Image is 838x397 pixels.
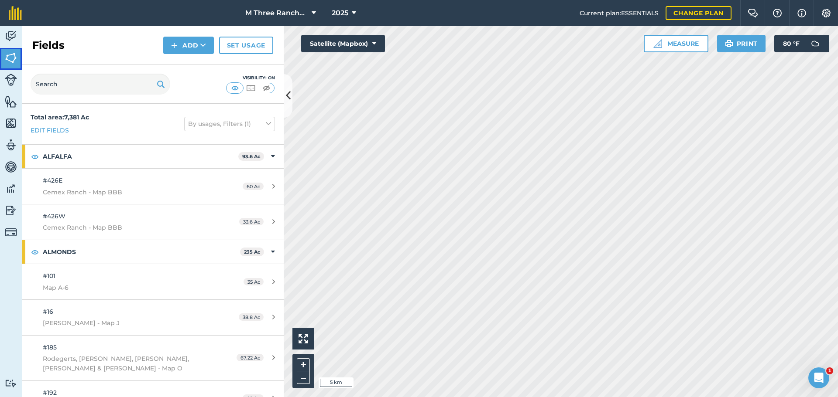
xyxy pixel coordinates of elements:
[666,6,732,20] a: Change plan
[43,389,57,397] span: #192
[22,204,284,240] a: #426WCemex Ranch - Map BBB33.6 Ac
[5,226,17,238] img: svg+xml;base64,PD94bWwgdmVyc2lvbj0iMS4wIiBlbmNvZGluZz0idXRmLTgiPz4KPCEtLSBHZW5lcmF0b3I6IEFkb2JlIE...
[808,367,829,388] iframe: Intercom live chat
[807,35,824,52] img: svg+xml;base64,PD94bWwgdmVyc2lvbj0iMS4wIiBlbmNvZGluZz0idXRmLTgiPz4KPCEtLSBHZW5lcmF0b3I6IEFkb2JlIE...
[184,117,275,131] button: By usages, Filters (1)
[43,343,57,351] span: #185
[5,95,17,108] img: svg+xml;base64,PHN2ZyB4bWxucz0iaHR0cDovL3d3dy53My5vcmcvMjAwMC9zdmciIHdpZHRoPSI1NiIgaGVpZ2h0PSI2MC...
[43,187,207,197] span: Cemex Ranch - Map BBB
[783,35,800,52] span: 80 ° F
[43,283,207,292] span: Map A-6
[245,84,256,92] img: svg+xml;base64,PHN2ZyB4bWxucz0iaHR0cDovL3d3dy53My5vcmcvMjAwMC9zdmciIHdpZHRoPSI1MCIgaGVpZ2h0PSI0MC...
[226,75,275,81] div: Visibility: On
[580,8,659,18] span: Current plan : ESSENTIALS
[653,39,662,48] img: Ruler icon
[22,145,284,168] div: ALFALFA93.6 Ac
[31,151,39,162] img: svg+xml;base64,PHN2ZyB4bWxucz0iaHR0cDovL3d3dy53My5vcmcvMjAwMC9zdmciIHdpZHRoPSIxOCIgaGVpZ2h0PSIyNC...
[826,367,833,374] span: 1
[245,8,308,18] span: M Three Ranches LLC
[301,35,385,52] button: Satellite (Mapbox)
[5,182,17,195] img: svg+xml;base64,PD94bWwgdmVyc2lvbj0iMS4wIiBlbmNvZGluZz0idXRmLTgiPz4KPCEtLSBHZW5lcmF0b3I6IEFkb2JlIE...
[297,358,310,371] button: +
[22,264,284,299] a: #101Map A-635 Ac
[5,74,17,86] img: svg+xml;base64,PD94bWwgdmVyc2lvbj0iMS4wIiBlbmNvZGluZz0idXRmLTgiPz4KPCEtLSBHZW5lcmF0b3I6IEFkb2JlIE...
[5,139,17,152] img: svg+xml;base64,PD94bWwgdmVyc2lvbj0iMS4wIiBlbmNvZGluZz0idXRmLTgiPz4KPCEtLSBHZW5lcmF0b3I6IEFkb2JlIE...
[43,318,207,328] span: [PERSON_NAME] - Map J
[43,240,240,264] strong: ALMONDS
[261,84,272,92] img: svg+xml;base64,PHN2ZyB4bWxucz0iaHR0cDovL3d3dy53My5vcmcvMjAwMC9zdmciIHdpZHRoPSI1MCIgaGVpZ2h0PSI0MC...
[43,308,53,316] span: #16
[163,37,214,54] button: Add
[31,74,170,95] input: Search
[644,35,708,52] button: Measure
[797,8,806,18] img: svg+xml;base64,PHN2ZyB4bWxucz0iaHR0cDovL3d3dy53My5vcmcvMjAwMC9zdmciIHdpZHRoPSIxNyIgaGVpZ2h0PSIxNy...
[821,9,831,17] img: A cog icon
[748,9,758,17] img: Two speech bubbles overlapping with the left bubble in the forefront
[5,160,17,173] img: svg+xml;base64,PD94bWwgdmVyc2lvbj0iMS4wIiBlbmNvZGluZz0idXRmLTgiPz4KPCEtLSBHZW5lcmF0b3I6IEFkb2JlIE...
[171,40,177,51] img: svg+xml;base64,PHN2ZyB4bWxucz0iaHR0cDovL3d3dy53My5vcmcvMjAwMC9zdmciIHdpZHRoPSIxNCIgaGVpZ2h0PSIyNC...
[22,169,284,204] a: #426ECemex Ranch - Map BBB60 Ac
[157,79,165,89] img: svg+xml;base64,PHN2ZyB4bWxucz0iaHR0cDovL3d3dy53My5vcmcvMjAwMC9zdmciIHdpZHRoPSIxOSIgaGVpZ2h0PSIyNC...
[772,9,783,17] img: A question mark icon
[244,278,264,285] span: 35 Ac
[239,218,264,225] span: 33.6 Ac
[5,117,17,130] img: svg+xml;base64,PHN2ZyB4bWxucz0iaHR0cDovL3d3dy53My5vcmcvMjAwMC9zdmciIHdpZHRoPSI1NiIgaGVpZ2h0PSI2MC...
[31,126,69,135] a: Edit fields
[43,212,65,220] span: #426W
[5,51,17,64] img: svg+xml;base64,PHN2ZyB4bWxucz0iaHR0cDovL3d3dy53My5vcmcvMjAwMC9zdmciIHdpZHRoPSI1NiIgaGVpZ2h0PSI2MC...
[43,223,207,232] span: Cemex Ranch - Map BBB
[22,240,284,264] div: ALMONDS235 Ac
[297,371,310,384] button: –
[332,8,348,18] span: 2025
[9,6,22,20] img: fieldmargin Logo
[5,379,17,387] img: svg+xml;base64,PD94bWwgdmVyc2lvbj0iMS4wIiBlbmNvZGluZz0idXRmLTgiPz4KPCEtLSBHZW5lcmF0b3I6IEFkb2JlIE...
[43,145,238,168] strong: ALFALFA
[5,204,17,217] img: svg+xml;base64,PD94bWwgdmVyc2lvbj0iMS4wIiBlbmNvZGluZz0idXRmLTgiPz4KPCEtLSBHZW5lcmF0b3I6IEFkb2JlIE...
[22,300,284,335] a: #16[PERSON_NAME] - Map J38.8 Ac
[5,30,17,43] img: svg+xml;base64,PD94bWwgdmVyc2lvbj0iMS4wIiBlbmNvZGluZz0idXRmLTgiPz4KPCEtLSBHZW5lcmF0b3I6IEFkb2JlIE...
[43,272,55,280] span: #101
[219,37,273,54] a: Set usage
[244,249,261,255] strong: 235 Ac
[242,153,261,159] strong: 93.6 Ac
[32,38,65,52] h2: Fields
[299,334,308,343] img: Four arrows, one pointing top left, one top right, one bottom right and the last bottom left
[43,176,62,184] span: #426E
[243,183,264,190] span: 60 Ac
[237,354,264,361] span: 67.22 Ac
[725,38,733,49] img: svg+xml;base64,PHN2ZyB4bWxucz0iaHR0cDovL3d3dy53My5vcmcvMjAwMC9zdmciIHdpZHRoPSIxOSIgaGVpZ2h0PSIyNC...
[774,35,829,52] button: 80 °F
[31,247,39,257] img: svg+xml;base64,PHN2ZyB4bWxucz0iaHR0cDovL3d3dy53My5vcmcvMjAwMC9zdmciIHdpZHRoPSIxOCIgaGVpZ2h0PSIyNC...
[230,84,240,92] img: svg+xml;base64,PHN2ZyB4bWxucz0iaHR0cDovL3d3dy53My5vcmcvMjAwMC9zdmciIHdpZHRoPSI1MCIgaGVpZ2h0PSI0MC...
[43,354,207,373] span: Rodegerts, [PERSON_NAME], [PERSON_NAME], [PERSON_NAME] & [PERSON_NAME] - Map O
[239,313,264,321] span: 38.8 Ac
[31,113,89,121] strong: Total area : 7,381 Ac
[717,35,766,52] button: Print
[22,336,284,380] a: #185Rodegerts, [PERSON_NAME], [PERSON_NAME], [PERSON_NAME] & [PERSON_NAME] - Map O67.22 Ac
